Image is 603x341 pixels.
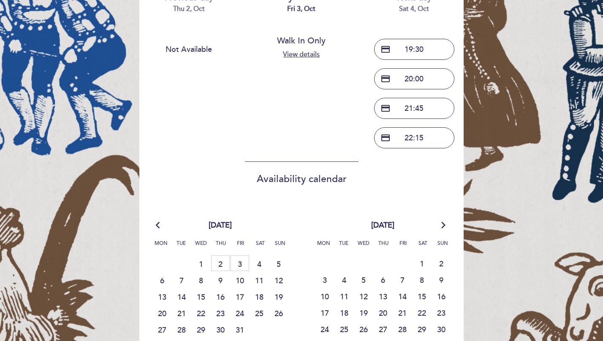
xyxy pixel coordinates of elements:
span: 26 [354,321,373,337]
span: 4 [250,256,269,271]
span: 9 [211,272,230,288]
span: Wed [355,239,372,255]
span: 4 [335,272,353,287]
span: Availability calendar [257,173,347,185]
span: Sat [415,239,432,255]
span: [DATE] [371,220,394,231]
span: 8 [413,272,431,287]
span: 24 [231,305,249,321]
span: 19 [354,305,373,320]
span: [DATE] [209,220,232,231]
span: 18 [335,305,353,320]
span: 17 [315,305,334,320]
span: 5 [269,256,288,271]
span: 23 [432,305,451,320]
span: 29 [192,322,210,337]
span: 12 [354,288,373,304]
span: 1 [413,255,431,271]
span: 25 [250,305,269,321]
span: Mon [153,239,170,255]
span: Fri [395,239,412,255]
span: 28 [393,321,412,337]
span: 7 [393,272,412,287]
span: 14 [172,289,191,304]
span: Tue [335,239,352,255]
div: Fri 3, Oct [252,4,352,14]
span: Wed [193,239,209,255]
span: 20 [153,305,171,321]
button: credit_card 19:30 [374,39,454,60]
span: 6 [374,272,392,287]
span: 11 [335,288,353,304]
span: 21 [172,305,191,321]
span: 3 [315,272,334,287]
span: 27 [153,322,171,337]
span: 23 [211,305,230,321]
span: 26 [269,305,288,321]
span: 28 [172,322,191,337]
span: 29 [413,321,431,337]
span: Sat [252,239,269,255]
span: Mon [315,239,332,255]
span: 2 [432,255,451,271]
span: Fri [232,239,249,255]
span: 13 [153,289,171,304]
div: Sat 4, Oct [364,4,464,14]
span: 15 [413,288,431,304]
span: 17 [231,289,249,304]
span: credit_card [380,44,391,54]
span: 15 [192,289,210,304]
span: credit_card [380,133,391,143]
span: Thu [375,239,392,255]
span: 16 [211,289,230,304]
span: 20 [374,305,392,320]
span: 19 [269,289,288,304]
span: 8 [192,272,210,288]
span: 10 [231,272,249,288]
span: 24 [315,321,334,337]
span: Sun [272,239,289,255]
span: 2 [211,255,230,271]
i: arrow_forward_ios [440,220,447,231]
span: 7 [172,272,191,288]
span: 22 [413,305,431,320]
span: 25 [335,321,353,337]
button: credit_card 21:45 [374,98,454,119]
span: 11 [250,272,269,288]
span: 31 [231,322,249,337]
span: 16 [432,288,451,304]
button: Not Available [149,39,229,60]
span: 6 [153,272,171,288]
span: 1 [192,256,210,271]
a: View details [283,50,320,59]
span: 9 [432,272,451,287]
i: arrow_back_ios [156,220,163,231]
span: 22 [192,305,210,321]
span: 21 [393,305,412,320]
span: 10 [315,288,334,304]
span: 5 [354,272,373,287]
span: 14 [393,288,412,304]
span: Tue [173,239,190,255]
span: 13 [374,288,392,304]
span: Sun [435,239,451,255]
span: 30 [211,322,230,337]
button: credit_card 20:00 [374,68,454,89]
span: credit_card [380,74,391,84]
span: 18 [250,289,269,304]
span: 27 [374,321,392,337]
button: credit_card 22:15 [374,127,454,148]
span: 3 [231,255,249,271]
span: Thu [212,239,229,255]
div: Walk In Only [258,35,345,47]
span: 30 [432,321,451,337]
span: 12 [269,272,288,288]
div: Thu 2, Oct [139,4,239,14]
span: credit_card [380,103,391,113]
